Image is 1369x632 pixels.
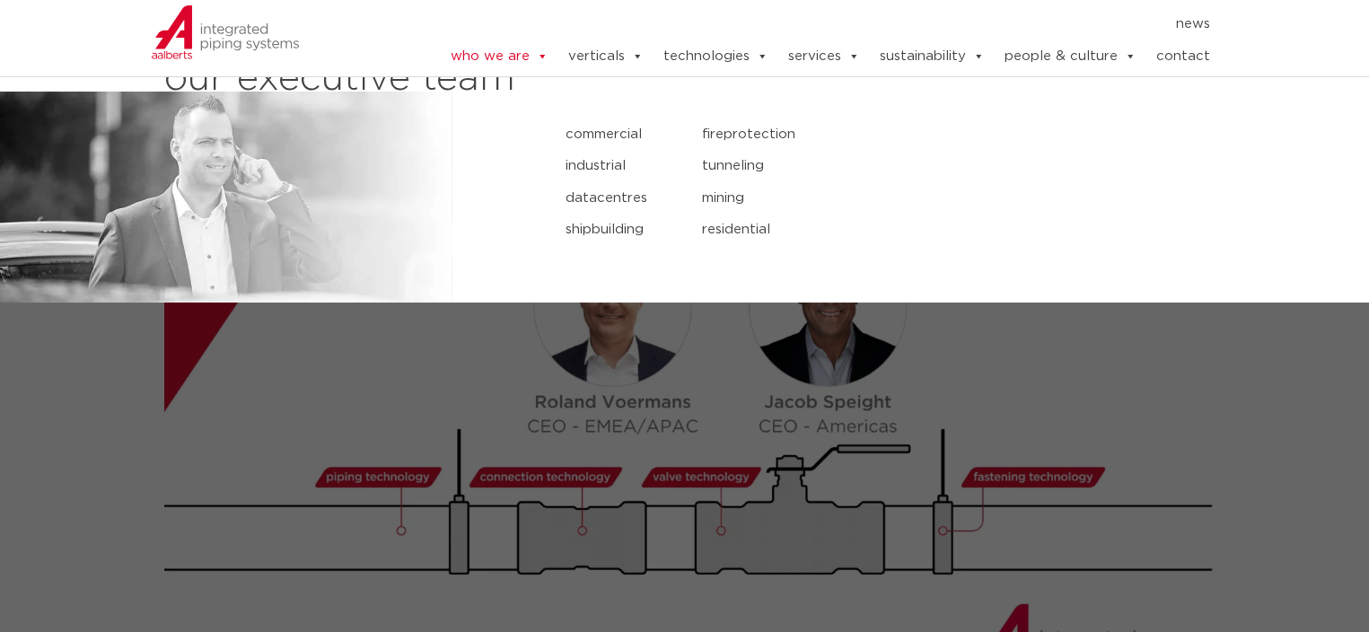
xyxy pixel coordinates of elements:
nav: Menu [395,10,1210,39]
a: who we are [450,39,548,75]
a: fireprotection [702,123,1084,146]
a: industrial [566,154,675,178]
a: mining [702,187,1084,210]
a: sustainability [879,39,984,75]
a: contact [1155,39,1209,75]
a: services [787,39,859,75]
a: technologies [663,39,768,75]
a: verticals [567,39,643,75]
a: news [1175,10,1209,39]
a: people & culture [1004,39,1136,75]
a: shipbuilding [566,218,675,241]
a: commercial [566,123,675,146]
h2: our executive team [164,57,1219,101]
a: tunneling [702,154,1084,178]
a: residential [702,218,1084,241]
a: datacentres [566,187,675,210]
